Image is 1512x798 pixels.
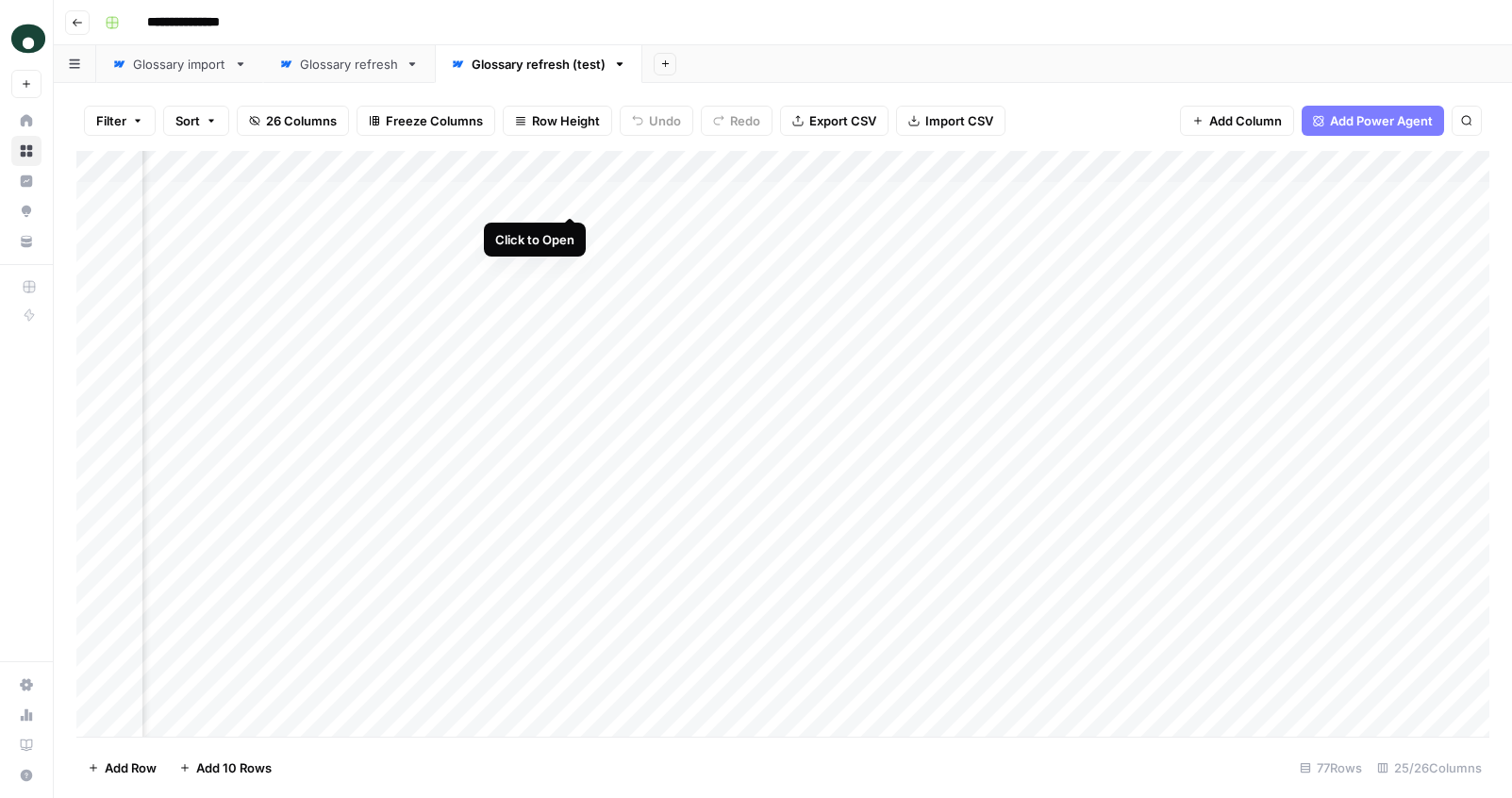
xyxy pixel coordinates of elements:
button: Workspace: Oyster [11,15,42,62]
a: Opportunities [11,196,42,226]
span: Redo [730,111,760,130]
img: Oyster Logo [11,22,45,56]
a: Glossary refresh (test) [435,45,642,83]
span: 26 Columns [266,111,337,130]
span: Add Column [1209,111,1282,130]
button: Freeze Columns [357,106,495,136]
button: Add Row [76,753,168,783]
a: Browse [11,136,42,166]
button: Filter [84,106,156,136]
button: Sort [163,106,229,136]
span: Freeze Columns [386,111,483,130]
a: Glossary import [96,45,263,83]
a: Home [11,106,42,136]
div: Click to Open [495,230,574,249]
button: Help + Support [11,760,42,790]
span: Add Row [105,758,157,777]
button: Add Column [1180,106,1294,136]
button: Undo [620,106,693,136]
div: Glossary refresh [300,55,398,74]
a: Glossary refresh [263,45,435,83]
span: Import CSV [925,111,993,130]
span: Add 10 Rows [196,758,272,777]
span: Undo [649,111,681,130]
span: Sort [175,111,200,130]
a: Usage [11,700,42,730]
a: Your Data [11,226,42,257]
button: Row Height [503,106,612,136]
button: Add 10 Rows [168,753,283,783]
button: Import CSV [896,106,1005,136]
span: Export CSV [809,111,876,130]
a: Insights [11,166,42,196]
div: 25/26 Columns [1370,753,1489,783]
div: Glossary import [133,55,226,74]
button: Redo [701,106,773,136]
button: 26 Columns [237,106,349,136]
div: 77 Rows [1292,753,1370,783]
button: Add Power Agent [1302,106,1444,136]
span: Add Power Agent [1330,111,1433,130]
div: Glossary refresh (test) [472,55,606,74]
button: Export CSV [780,106,889,136]
span: Row Height [532,111,600,130]
a: Settings [11,670,42,700]
a: Learning Hub [11,730,42,760]
span: Filter [96,111,126,130]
